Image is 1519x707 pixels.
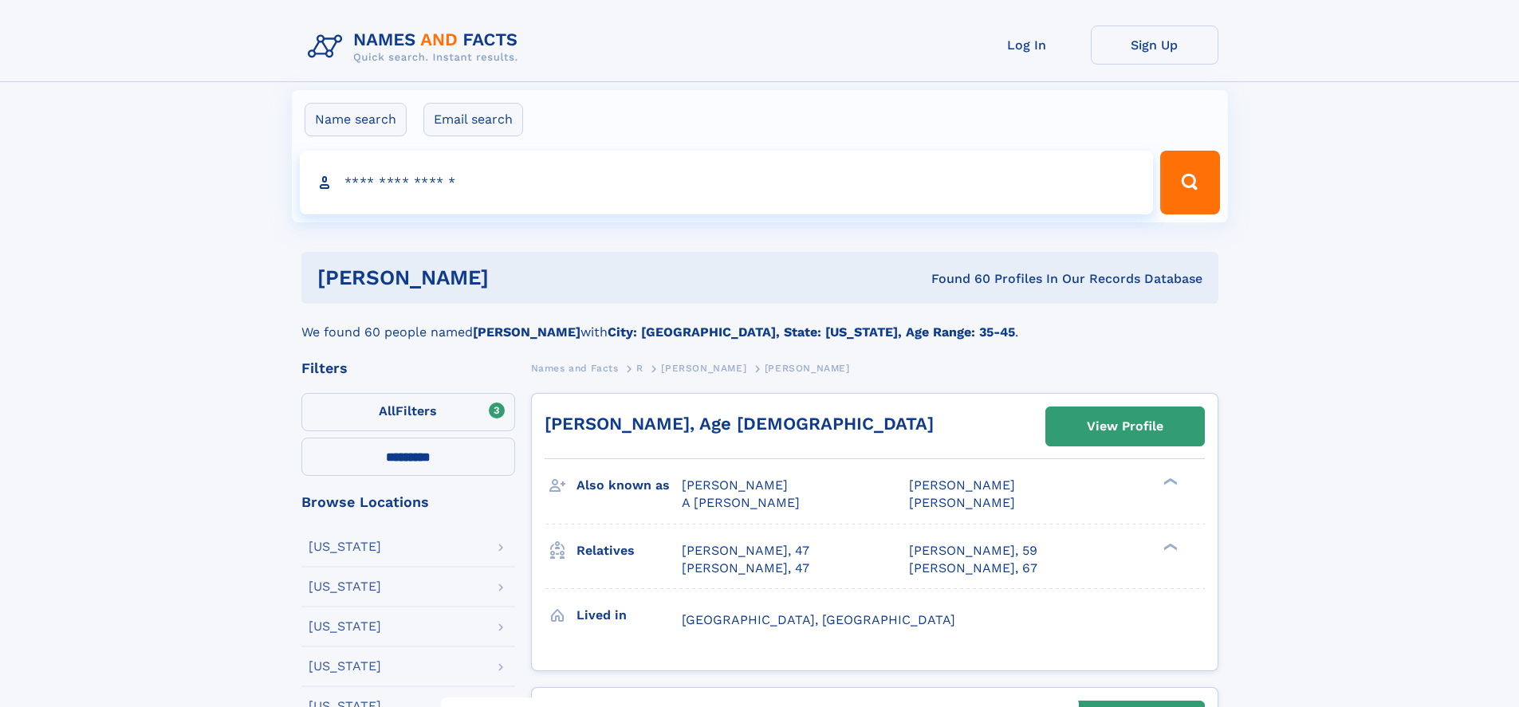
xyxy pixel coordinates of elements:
[577,537,682,564] h3: Relatives
[423,103,523,136] label: Email search
[301,495,515,509] div: Browse Locations
[1091,26,1218,65] a: Sign Up
[577,472,682,499] h3: Also known as
[909,542,1037,560] a: [PERSON_NAME], 59
[909,560,1037,577] a: [PERSON_NAME], 67
[379,403,395,418] span: All
[636,363,643,374] span: R
[608,324,1015,340] b: City: [GEOGRAPHIC_DATA], State: [US_STATE], Age Range: 35-45
[1159,541,1179,552] div: ❯
[1160,151,1219,214] button: Search Button
[909,495,1015,510] span: [PERSON_NAME]
[1087,408,1163,445] div: View Profile
[545,414,934,434] a: [PERSON_NAME], Age [DEMOGRAPHIC_DATA]
[682,542,809,560] a: [PERSON_NAME], 47
[531,358,619,378] a: Names and Facts
[301,26,531,69] img: Logo Names and Facts
[309,540,381,553] div: [US_STATE]
[710,270,1202,288] div: Found 60 Profiles In Our Records Database
[301,304,1218,342] div: We found 60 people named with .
[473,324,580,340] b: [PERSON_NAME]
[309,580,381,593] div: [US_STATE]
[682,560,809,577] a: [PERSON_NAME], 47
[963,26,1091,65] a: Log In
[300,151,1154,214] input: search input
[309,620,381,633] div: [US_STATE]
[682,612,955,627] span: [GEOGRAPHIC_DATA], [GEOGRAPHIC_DATA]
[661,363,746,374] span: [PERSON_NAME]
[577,602,682,629] h3: Lived in
[1046,407,1204,446] a: View Profile
[636,358,643,378] a: R
[301,393,515,431] label: Filters
[682,477,788,493] span: [PERSON_NAME]
[909,477,1015,493] span: [PERSON_NAME]
[765,363,850,374] span: [PERSON_NAME]
[301,361,515,375] div: Filters
[661,358,746,378] a: [PERSON_NAME]
[317,268,710,288] h1: [PERSON_NAME]
[305,103,407,136] label: Name search
[1159,477,1179,487] div: ❯
[309,660,381,673] div: [US_STATE]
[682,495,800,510] span: A [PERSON_NAME]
